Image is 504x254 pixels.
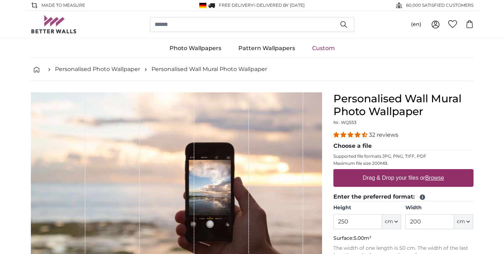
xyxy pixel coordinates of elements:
span: 60,000 SATISFIED CUSTOMERS [406,2,473,9]
p: Supported file formats JPG, PNG, TIFF, PDF [333,153,473,159]
nav: breadcrumbs [31,58,473,81]
span: 32 reviews [369,131,398,138]
label: Width [405,204,473,211]
a: Photo Wallpapers [161,39,230,58]
button: cm [454,214,473,229]
u: Browse [425,175,444,181]
span: cm [457,218,465,225]
a: Personalised Photo Wallpaper [55,65,140,74]
label: Drag & Drop your files or [360,171,447,185]
h1: Personalised Wall Mural Photo Wallpaper [333,92,473,118]
legend: Choose a file [333,142,473,151]
span: cm [385,218,393,225]
span: FREE delivery! [219,2,255,8]
a: Custom [304,39,343,58]
label: Height [333,204,401,211]
p: Surface: [333,235,473,242]
span: - [255,2,305,8]
span: Nr. WQ553 [333,120,356,125]
p: Maximum file size 200MB. [333,161,473,166]
button: (en) [405,18,427,31]
img: Betterwalls [31,15,77,33]
a: Personalised Wall Mural Photo Wallpaper [151,65,267,74]
span: 4.31 stars [333,131,369,138]
legend: Enter the preferred format: [333,193,473,201]
span: Made to Measure [41,2,85,9]
a: Pattern Wallpapers [230,39,304,58]
span: Delivered by [DATE] [256,2,305,8]
span: 5.00m² [354,235,371,241]
img: Germany [199,3,206,8]
button: cm [382,214,401,229]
